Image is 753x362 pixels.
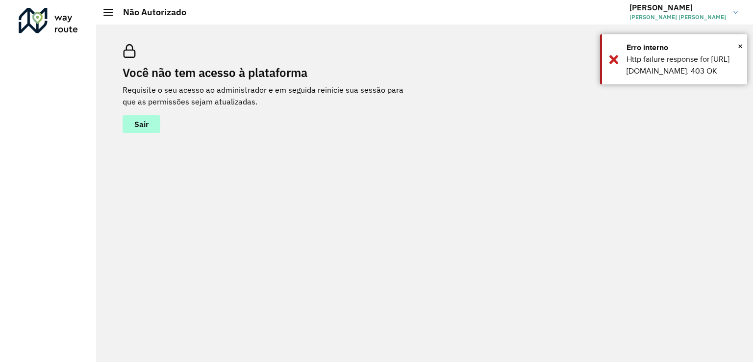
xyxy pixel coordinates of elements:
[629,3,726,12] h3: [PERSON_NAME]
[738,39,743,53] button: Close
[134,120,149,128] span: Sair
[738,39,743,53] span: ×
[123,84,417,107] p: Requisite o seu acesso ao administrador e em seguida reinicie sua sessão para que as permissões s...
[629,13,726,22] span: [PERSON_NAME] [PERSON_NAME]
[123,115,160,133] button: button
[627,42,740,53] div: Erro interno
[123,66,417,80] h2: Você não tem acesso à plataforma
[113,7,186,18] h2: Não Autorizado
[627,53,740,77] div: Http failure response for [URL][DOMAIN_NAME]: 403 OK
